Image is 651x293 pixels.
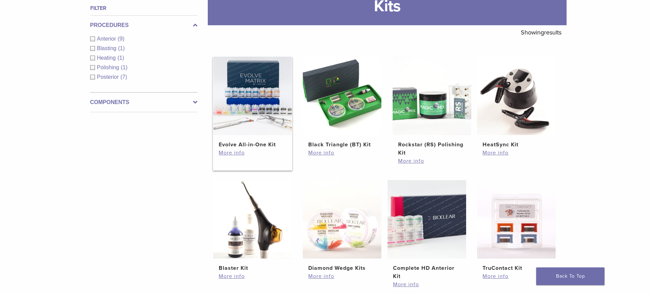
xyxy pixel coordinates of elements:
[393,280,461,289] a: More info
[308,272,376,280] a: More info
[387,180,467,280] a: Complete HD Anterior KitComplete HD Anterior Kit
[97,45,118,51] span: Blasting
[308,264,376,272] h2: Diamond Wedge Kits
[477,57,556,149] a: HeatSync KitHeatSync Kit
[219,141,286,149] h2: Evolve All-in-One Kit
[97,64,121,70] span: Polishing
[477,180,556,272] a: TruContact KitTruContact Kit
[219,264,286,272] h2: Blaster Kit
[219,272,286,280] a: More info
[219,149,286,157] a: More info
[213,180,293,272] a: Blaster KitBlaster Kit
[213,57,292,135] img: Evolve All-in-One Kit
[483,141,550,149] h2: HeatSync Kit
[483,264,550,272] h2: TruContact Kit
[97,55,118,61] span: Heating
[118,36,125,42] span: (9)
[97,74,121,80] span: Posterior
[303,57,381,135] img: Black Triangle (BT) Kit
[213,57,293,149] a: Evolve All-in-One KitEvolve All-in-One Kit
[308,141,376,149] h2: Black Triangle (BT) Kit
[118,45,125,51] span: (1)
[302,57,382,149] a: Black Triangle (BT) KitBlack Triangle (BT) Kit
[308,149,376,157] a: More info
[121,74,127,80] span: (7)
[483,272,550,280] a: More info
[483,149,550,157] a: More info
[477,180,556,259] img: TruContact Kit
[302,180,382,272] a: Diamond Wedge KitsDiamond Wedge Kits
[90,4,198,12] h4: Filter
[393,57,471,135] img: Rockstar (RS) Polishing Kit
[477,57,556,135] img: HeatSync Kit
[90,98,198,106] label: Components
[398,157,466,165] a: More info
[90,21,198,29] label: Procedures
[393,264,461,280] h2: Complete HD Anterior Kit
[521,25,561,40] p: Showing results
[388,180,466,259] img: Complete HD Anterior Kit
[213,180,292,259] img: Blaster Kit
[392,57,472,157] a: Rockstar (RS) Polishing KitRockstar (RS) Polishing Kit
[398,141,466,157] h2: Rockstar (RS) Polishing Kit
[97,36,118,42] span: Anterior
[536,267,605,285] a: Back To Top
[303,180,381,259] img: Diamond Wedge Kits
[118,55,124,61] span: (1)
[121,64,127,70] span: (1)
